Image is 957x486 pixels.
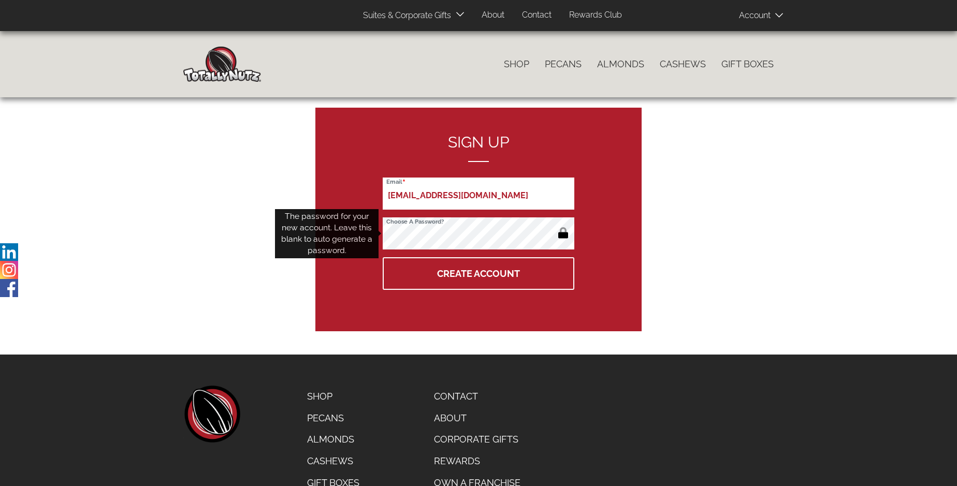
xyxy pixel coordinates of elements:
a: Rewards [426,450,528,472]
a: Contact [514,5,559,25]
h2: Sign up [383,134,574,162]
button: Create Account [383,257,574,290]
a: Contact [426,386,528,407]
a: Almonds [589,53,652,75]
img: Home [183,47,261,82]
a: Pecans [537,53,589,75]
a: About [426,407,528,429]
a: home [183,386,240,443]
a: Gift Boxes [714,53,781,75]
a: Rewards Club [561,5,630,25]
input: Email [383,178,574,210]
div: The password for your new account. Leave this blank to auto generate a password. [275,209,379,258]
a: Cashews [299,450,367,472]
a: Pecans [299,407,367,429]
a: Cashews [652,53,714,75]
a: About [474,5,512,25]
a: Shop [496,53,537,75]
a: Shop [299,386,367,407]
a: Suites & Corporate Gifts [355,6,454,26]
a: Corporate Gifts [426,429,528,450]
a: Almonds [299,429,367,450]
